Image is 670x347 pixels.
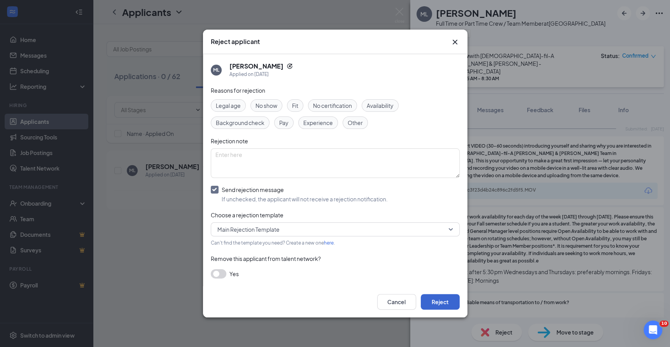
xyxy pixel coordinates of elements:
[450,37,460,47] button: Close
[211,255,321,262] span: Remove this applicant from talent network?
[229,70,293,78] div: Applied on [DATE]
[348,118,363,127] span: Other
[211,37,260,46] h3: Reject applicant
[211,240,335,246] span: Can't find the template you need? Create a new one .
[211,137,248,144] span: Rejection note
[421,294,460,310] button: Reject
[324,240,334,246] a: here
[377,294,416,310] button: Cancel
[287,63,293,69] svg: Reapply
[217,224,280,235] span: Main Rejection Template
[216,118,264,127] span: Background check
[660,321,668,327] span: 10
[229,62,283,70] h5: [PERSON_NAME]
[229,269,239,278] span: Yes
[292,101,298,110] span: Fit
[644,321,662,339] iframe: Intercom live chat
[303,118,333,127] span: Experience
[216,101,241,110] span: Legal age
[367,101,394,110] span: Availability
[450,37,460,47] svg: Cross
[211,211,283,218] span: Choose a rejection template
[213,67,219,73] div: ML
[255,101,277,110] span: No show
[211,87,265,94] span: Reasons for rejection
[279,118,289,127] span: Pay
[313,101,352,110] span: No certification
